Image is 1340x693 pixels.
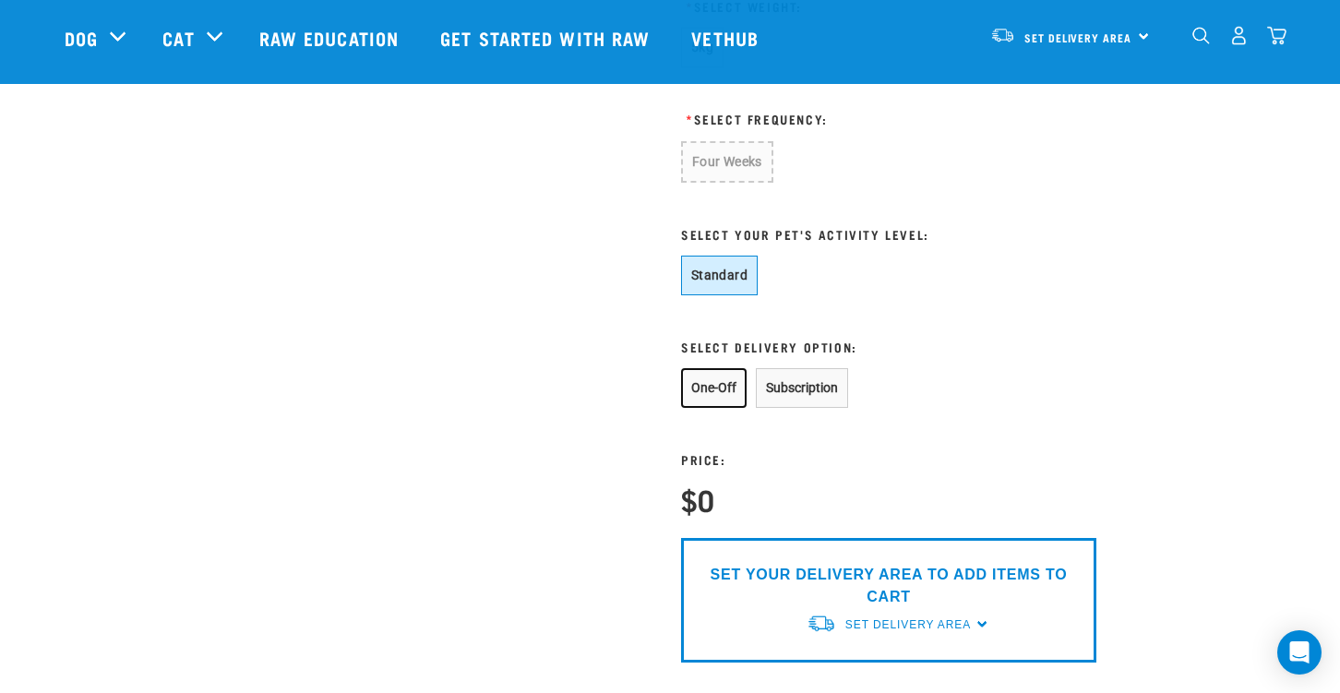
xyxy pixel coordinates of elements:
img: home-icon-1@2x.png [1192,27,1210,44]
img: home-icon@2x.png [1267,26,1286,45]
h3: Select Frequency: [681,112,1096,125]
h4: $0 [681,483,714,516]
a: Cat [162,24,194,52]
img: van-moving.png [807,614,836,633]
button: Subscription [756,368,848,408]
h3: Select Delivery Option: [681,340,1096,353]
span: Set Delivery Area [1024,34,1131,41]
img: user.png [1229,26,1249,45]
h3: Select Your Pet's Activity Level: [681,227,1096,241]
img: van-moving.png [990,27,1015,43]
a: Vethub [673,1,782,75]
h3: Price: [681,452,726,466]
a: Raw Education [241,1,422,75]
button: Four Weeks [681,141,773,183]
span: Set Delivery Area [845,618,971,631]
div: Open Intercom Messenger [1277,630,1322,675]
p: SET YOUR DELIVERY AREA TO ADD ITEMS TO CART [695,564,1083,608]
a: Dog [65,24,98,52]
a: Get started with Raw [422,1,673,75]
button: Standard [681,256,758,295]
button: One-Off [681,368,747,408]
